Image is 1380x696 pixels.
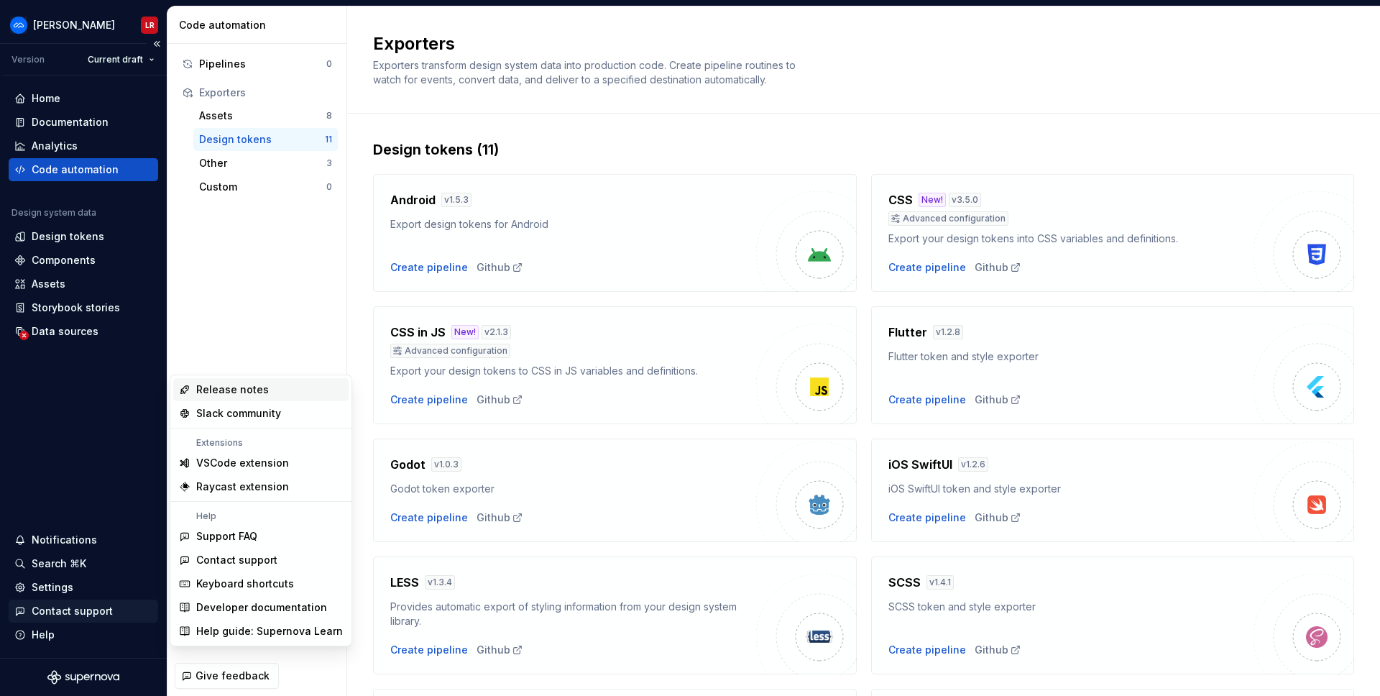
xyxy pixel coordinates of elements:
[32,557,86,571] div: Search ⌘K
[81,50,161,70] button: Current draft
[888,456,952,473] h4: iOS SwiftUI
[193,152,338,175] a: Other3
[9,111,158,134] a: Documentation
[32,277,65,291] div: Assets
[9,576,158,599] a: Settings
[196,624,343,638] div: Help guide: Supernova Learn
[9,552,158,575] button: Search ⌘K
[933,325,963,339] div: v 1.2.8
[477,643,523,657] a: Github
[888,600,1254,614] div: SCSS token and style exporter
[390,574,419,591] h4: LESS
[975,393,1021,407] a: Github
[3,9,164,40] button: [PERSON_NAME]LR
[326,157,332,169] div: 3
[9,273,158,296] a: Assets
[888,643,966,657] div: Create pipeline
[193,128,338,151] button: Design tokens11
[9,296,158,319] a: Storybook stories
[390,482,756,496] div: Godot token exporter
[193,175,338,198] button: Custom0
[32,604,113,618] div: Contact support
[390,643,468,657] div: Create pipeline
[888,574,921,591] h4: SCSS
[173,510,349,522] div: Help
[175,663,279,689] button: Give feedback
[888,393,966,407] button: Create pipeline
[975,510,1021,525] a: Github
[32,324,98,339] div: Data sources
[975,643,1021,657] a: Github
[199,132,325,147] div: Design tokens
[9,528,158,551] button: Notifications
[326,58,332,70] div: 0
[195,669,270,683] span: Give feedback
[196,529,257,544] div: Support FAQ
[1057,512,1380,696] iframe: User feedback survey
[975,260,1021,275] div: Github
[47,670,119,684] a: Supernova Logo
[431,457,461,472] div: v 1.0.3
[477,510,523,525] a: Github
[88,54,143,65] span: Current draft
[9,320,158,343] a: Data sources
[193,104,338,127] a: Assets8
[170,375,351,646] div: Suggestions
[9,225,158,248] a: Design tokens
[11,207,96,219] div: Design system data
[199,86,332,100] div: Exporters
[176,52,338,75] button: Pipelines0
[390,217,756,232] div: Export design tokens for Android
[477,260,523,275] a: Github
[390,510,468,525] button: Create pipeline
[888,260,966,275] button: Create pipeline
[32,580,73,595] div: Settings
[173,378,349,401] a: Release notes
[196,553,277,567] div: Contact support
[373,32,1337,55] h2: Exporters
[173,620,349,643] a: Help guide: Supernova Learn
[199,109,326,123] div: Assets
[390,393,468,407] div: Create pipeline
[949,193,981,207] div: v 3.5.0
[9,134,158,157] a: Analytics
[199,57,326,71] div: Pipelines
[888,191,913,209] h4: CSS
[32,91,60,106] div: Home
[888,211,1008,226] div: Advanced configuration
[199,156,326,170] div: Other
[32,139,78,153] div: Analytics
[425,575,455,590] div: v 1.3.4
[32,301,120,315] div: Storybook stories
[926,575,954,590] div: v 1.4.1
[482,325,511,339] div: v 2.1.3
[32,162,119,177] div: Code automation
[477,393,523,407] a: Github
[390,260,468,275] button: Create pipeline
[888,349,1254,364] div: Flutter token and style exporter
[173,572,349,595] a: Keyboard shortcuts
[390,344,510,358] div: Advanced configuration
[958,457,988,472] div: v 1.2.6
[390,456,425,473] h4: Godot
[32,115,109,129] div: Documentation
[9,249,158,272] a: Components
[173,437,349,449] div: Extensions
[325,134,332,145] div: 11
[196,600,327,615] div: Developer documentation
[451,325,479,339] div: New!
[179,18,341,32] div: Code automation
[32,229,104,244] div: Design tokens
[196,406,281,421] div: Slack community
[10,17,27,34] img: 05de7b0f-0379-47c0-a4d1-3cbae06520e4.png
[373,59,799,86] span: Exporters transform design system data into production code. Create pipeline routines to watch fo...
